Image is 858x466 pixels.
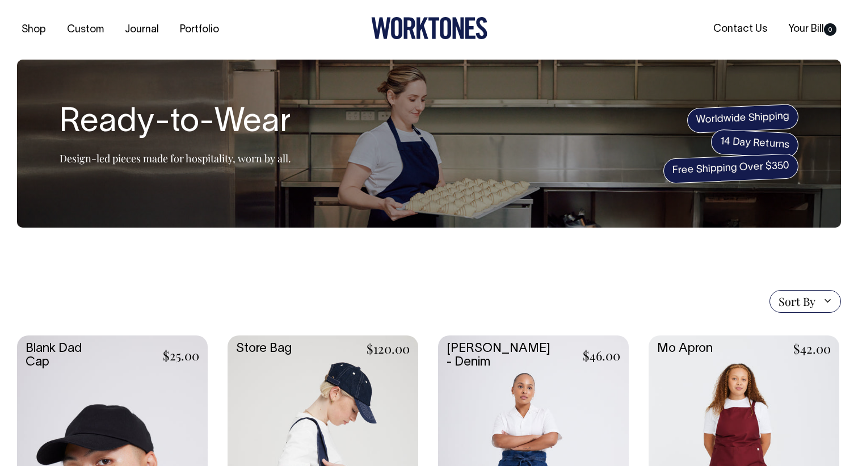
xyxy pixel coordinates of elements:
[60,105,291,141] h1: Ready-to-Wear
[710,129,799,158] span: 14 Day Returns
[824,23,836,36] span: 0
[663,153,799,184] span: Free Shipping Over $350
[120,20,163,39] a: Journal
[62,20,108,39] a: Custom
[687,104,799,133] span: Worldwide Shipping
[779,295,815,308] span: Sort By
[17,20,51,39] a: Shop
[175,20,224,39] a: Portfolio
[709,20,772,39] a: Contact Us
[784,20,841,39] a: Your Bill0
[60,152,291,165] p: Design-led pieces made for hospitality, worn by all.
